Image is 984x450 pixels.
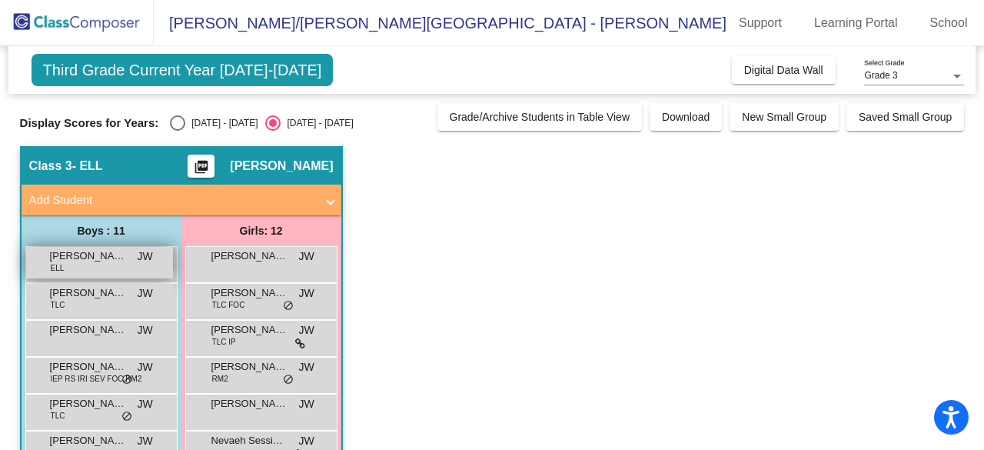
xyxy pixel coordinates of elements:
span: Third Grade Current Year [DATE]-[DATE] [32,54,334,86]
span: TLC [51,410,65,422]
span: [PERSON_NAME] [50,396,127,412]
span: [PERSON_NAME] [50,433,127,448]
a: Learning Portal [802,11,910,35]
span: [PERSON_NAME] [50,359,127,375]
span: New Small Group [742,111,826,123]
mat-expansion-panel-header: Add Student [22,185,341,215]
span: [PERSON_NAME] [211,359,288,375]
span: Download [662,111,710,123]
span: JW [298,285,314,302]
span: JW [298,322,314,338]
span: JW [137,396,152,412]
span: [PERSON_NAME] [230,158,333,174]
span: JW [298,248,314,265]
span: JW [137,285,152,302]
span: [PERSON_NAME] [211,396,288,412]
mat-radio-group: Select an option [170,115,353,131]
span: [PERSON_NAME] [50,322,127,338]
span: ELL [51,262,65,274]
a: School [918,11,980,35]
div: Boys : 11 [22,215,181,246]
span: JW [137,322,152,338]
div: [DATE] - [DATE] [281,116,353,130]
span: IEP RS IRI SEV FOC RM2 [51,373,142,385]
span: RM2 [212,373,228,385]
span: [PERSON_NAME] [211,285,288,301]
span: JW [137,248,152,265]
span: do_not_disturb_alt [283,374,294,386]
span: JW [298,433,314,449]
span: [PERSON_NAME]/[PERSON_NAME][GEOGRAPHIC_DATA] - [PERSON_NAME] [154,11,726,35]
span: Digital Data Wall [744,64,823,76]
span: JW [137,359,152,375]
button: Digital Data Wall [732,56,836,84]
div: Girls: 12 [181,215,341,246]
span: do_not_disturb_alt [283,300,294,312]
span: Class 3 [29,158,72,174]
span: JW [298,396,314,412]
span: [PERSON_NAME] [211,322,288,338]
span: - ELL [72,158,103,174]
mat-icon: picture_as_pdf [192,159,211,181]
span: TLC IP [212,336,236,348]
button: Saved Small Group [846,103,964,131]
span: Saved Small Group [859,111,952,123]
span: JW [137,433,152,449]
span: [PERSON_NAME] [PERSON_NAME] [50,248,127,264]
span: Nevaeh Sessions [211,433,288,448]
button: New Small Group [730,103,839,131]
span: [PERSON_NAME] [211,248,288,264]
span: Grade/Archive Students in Table View [450,111,630,123]
button: Download [650,103,722,131]
span: JW [298,359,314,375]
a: Support [726,11,794,35]
span: do_not_disturb_alt [121,374,132,386]
span: Grade 3 [864,70,897,81]
span: TLC [51,299,65,311]
span: do_not_disturb_alt [121,411,132,423]
button: Grade/Archive Students in Table View [437,103,643,131]
mat-panel-title: Add Student [29,192,315,209]
div: [DATE] - [DATE] [185,116,258,130]
span: [PERSON_NAME] [50,285,127,301]
button: Print Students Details [188,155,214,178]
span: TLC FOC [212,299,245,311]
span: Display Scores for Years: [20,116,159,130]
